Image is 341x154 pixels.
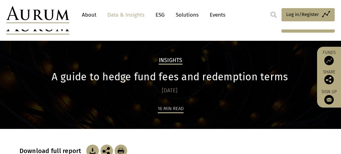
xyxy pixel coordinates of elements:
[324,95,334,104] img: Sign up to our newsletter
[320,70,338,84] div: Share
[320,89,338,104] a: Sign up
[173,9,202,21] a: Solutions
[79,9,99,21] a: About
[320,50,338,65] a: Funds
[6,6,69,23] img: Aurum
[20,71,320,83] h1: A guide to hedge fund fees and redemption terms
[270,12,277,18] img: search.svg
[281,8,335,21] a: Log in/Register
[159,57,183,65] h2: Insights
[207,9,225,21] a: Events
[324,75,334,84] img: Share this post
[324,56,334,65] img: Access Funds
[20,86,320,95] div: [DATE]
[104,9,148,21] a: Data & Insights
[152,9,168,21] a: ESG
[158,105,184,113] div: 16 min read
[286,11,319,18] span: Log in/Register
